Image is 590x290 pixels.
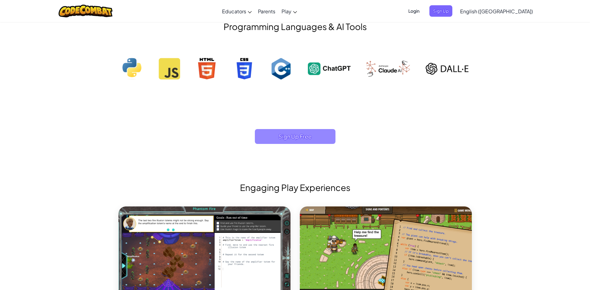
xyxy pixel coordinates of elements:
[196,58,217,80] img: HTML logo
[219,3,255,19] a: Educators
[118,20,472,33] h2: Programming Languages & AI Tools
[457,3,536,19] a: English ([GEOGRAPHIC_DATA])
[460,8,533,15] span: English ([GEOGRAPHIC_DATA])
[59,5,113,17] img: CodeCombat logo
[405,5,423,17] button: Login
[282,8,291,15] span: Play
[222,8,246,15] span: Educators
[426,58,468,80] img: DALL-E logo
[118,181,472,194] h2: Engaging Play Experiences
[308,58,351,80] img: ChatGPT logo
[270,58,292,80] img: C++ logo
[233,58,255,80] img: CSS logo
[122,58,143,80] img: Python logo
[255,3,278,19] a: Parents
[278,3,300,19] a: Play
[255,129,335,144] button: Sign Up Free
[429,5,452,17] button: Sign Up
[366,61,410,77] img: Stable Diffusion logo
[159,58,180,80] img: JavaScript logo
